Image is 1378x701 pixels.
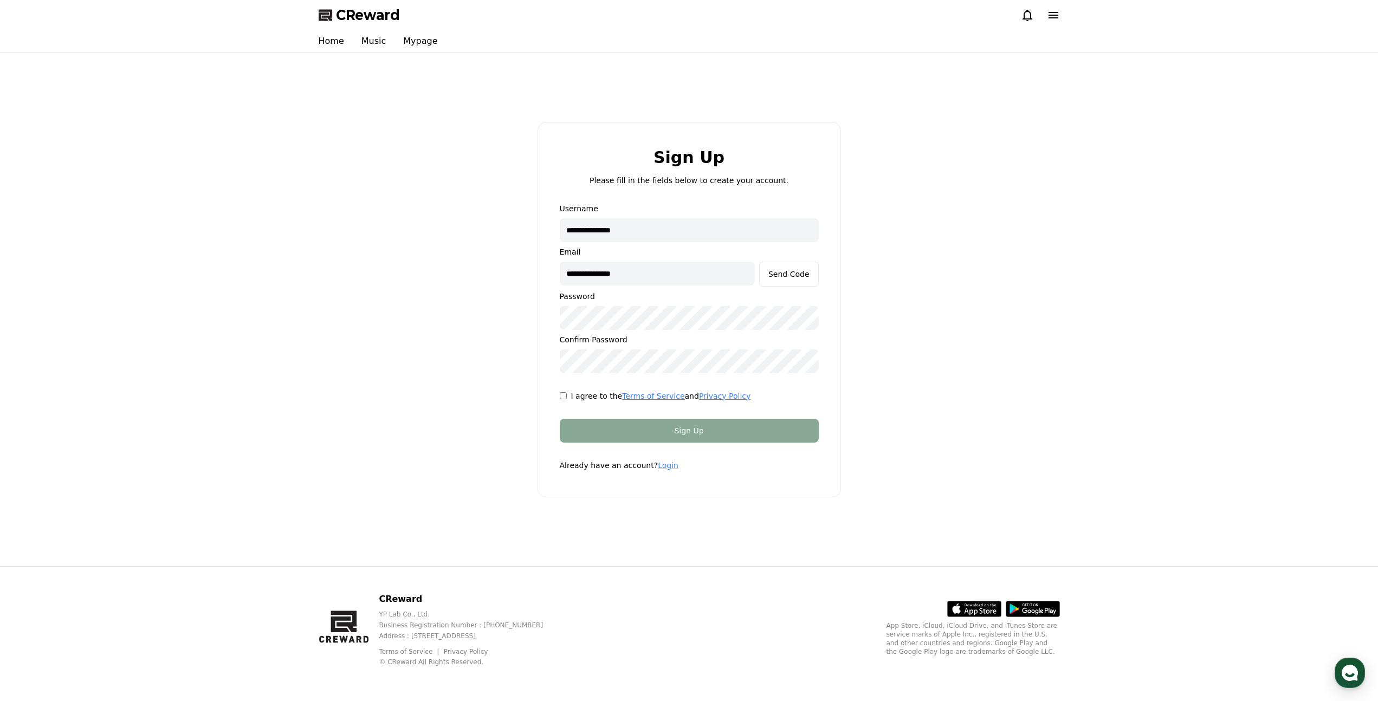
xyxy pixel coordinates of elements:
p: Username [560,203,819,214]
div: Send Code [768,269,810,280]
p: Password [560,291,819,302]
p: Already have an account? [560,460,819,471]
a: Login [658,461,678,470]
p: App Store, iCloud, iCloud Drive, and iTunes Store are service marks of Apple Inc., registered in ... [887,621,1060,656]
a: Terms of Service [622,392,684,400]
a: Mypage [394,30,446,52]
button: Sign Up [560,419,819,443]
h2: Sign Up [654,148,724,166]
p: Business Registration Number : [PHONE_NUMBER] [379,621,560,629]
p: Please fill in the fields below to create your account. [590,175,788,186]
p: © CReward All Rights Reserved. [379,658,560,666]
p: CReward [379,593,560,606]
p: Email [560,246,819,257]
button: Send Code [759,262,819,287]
div: Sign Up [581,425,797,436]
a: CReward [319,7,400,24]
a: Terms of Service [379,648,441,655]
p: YP Lab Co., Ltd. [379,610,560,619]
a: Home [310,30,353,52]
p: Address : [STREET_ADDRESS] [379,632,560,640]
p: I agree to the and [571,391,751,401]
a: Music [353,30,395,52]
span: CReward [336,7,400,24]
a: Privacy Policy [699,392,751,400]
p: Confirm Password [560,334,819,345]
a: Privacy Policy [444,648,488,655]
